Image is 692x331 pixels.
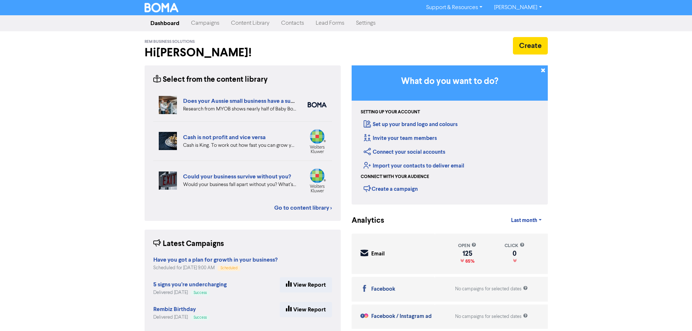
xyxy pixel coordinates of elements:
a: Cash is not profit and vice versa [183,134,266,141]
div: Create a campaign [364,183,418,194]
a: Campaigns [185,16,225,31]
span: Success [194,316,207,319]
a: Set up your brand logo and colours [364,121,458,128]
div: 125 [458,251,476,257]
a: Connect your social accounts [364,149,445,156]
img: wolterskluwer [308,129,327,153]
strong: Rembiz Birthday [153,306,196,313]
h2: Hi [PERSON_NAME] ! [145,46,341,60]
div: Delivered [DATE] [153,289,227,296]
strong: Have you got a plan for growth in your business? [153,256,278,263]
div: click [505,242,525,249]
span: 65% [464,258,474,264]
a: Support & Resources [420,2,488,13]
a: Contacts [275,16,310,31]
div: Facebook [371,285,395,294]
a: Content Library [225,16,275,31]
a: Last month [505,213,547,228]
div: No campaigns for selected dates [455,313,528,320]
a: View Report [280,277,332,292]
div: open [458,242,476,249]
img: wolterskluwer [308,168,327,193]
div: Analytics [352,215,375,226]
a: Import your contacts to deliver email [364,162,464,169]
a: 5 signs you’re undercharging [153,282,227,288]
a: Rembiz Birthday [153,307,196,312]
span: Last month [511,217,537,224]
div: Facebook / Instagram ad [371,312,432,321]
strong: 5 signs you’re undercharging [153,281,227,288]
div: Email [371,250,385,258]
img: BOMA Logo [145,3,179,12]
div: Cash is King. To work out how fast you can grow your business, you need to look at your projected... [183,142,297,149]
img: boma [308,102,327,108]
div: Scheduled for [DATE] 9:00 AM [153,265,278,271]
div: Delivered [DATE] [153,314,210,321]
a: Could your business survive without you? [183,173,291,180]
div: Latest Campaigns [153,238,224,250]
a: Lead Forms [310,16,350,31]
a: Go to content library > [274,203,332,212]
h3: What do you want to do? [363,76,537,87]
div: Setting up your account [361,109,420,116]
div: Would your business fall apart without you? What’s your Plan B in case of accident, illness, or j... [183,181,297,189]
a: Dashboard [145,16,185,31]
a: Have you got a plan for growth in your business? [153,257,278,263]
div: No campaigns for selected dates [455,286,528,292]
span: Success [194,291,207,295]
div: Getting Started in BOMA [352,65,548,205]
a: View Report [280,302,332,317]
a: Does your Aussie small business have a succession plan? [183,97,329,105]
div: Select from the content library [153,74,268,85]
a: Settings [350,16,381,31]
div: Connect with your audience [361,174,429,180]
div: 0 [505,251,525,257]
button: Create [513,37,548,55]
span: Scheduled [220,266,238,270]
span: REM Business Solutions [145,39,195,44]
div: Research from MYOB shows nearly half of Baby Boomer business owners are planning to exit in the n... [183,105,297,113]
a: [PERSON_NAME] [488,2,547,13]
a: Invite your team members [364,135,437,142]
